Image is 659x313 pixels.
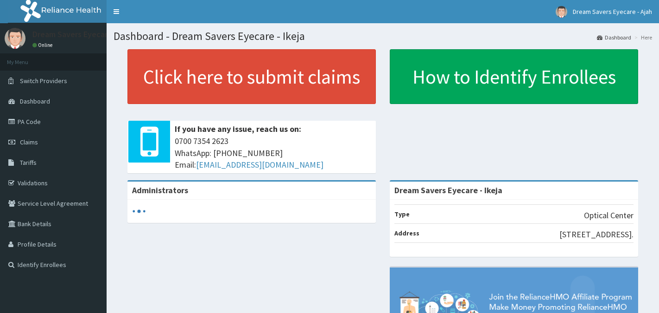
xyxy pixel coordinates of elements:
h1: Dashboard - Dream Savers Eyecare - Ikeja [114,30,652,42]
a: How to Identify Enrollees [390,49,638,104]
img: User Image [5,28,25,49]
p: Dream Savers Eyecare - Ajah [32,30,134,39]
a: Dashboard [597,33,631,41]
span: Dashboard [20,97,50,105]
span: Switch Providers [20,77,67,85]
b: Type [394,210,410,218]
span: 0700 7354 2623 WhatsApp: [PHONE_NUMBER] Email: [175,135,371,171]
a: Online [32,42,55,48]
b: Address [394,229,419,237]
svg: audio-loading [132,204,146,218]
a: Click here to submit claims [127,49,376,104]
span: Tariffs [20,158,37,167]
li: Here [632,33,652,41]
img: User Image [556,6,567,18]
b: If you have any issue, reach us on: [175,124,301,134]
strong: Dream Savers Eyecare - Ikeja [394,185,502,196]
p: [STREET_ADDRESS]. [559,228,634,241]
p: Optical Center [584,209,634,222]
span: Claims [20,138,38,146]
span: Dream Savers Eyecare - Ajah [573,7,652,16]
a: [EMAIL_ADDRESS][DOMAIN_NAME] [196,159,323,170]
b: Administrators [132,185,188,196]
